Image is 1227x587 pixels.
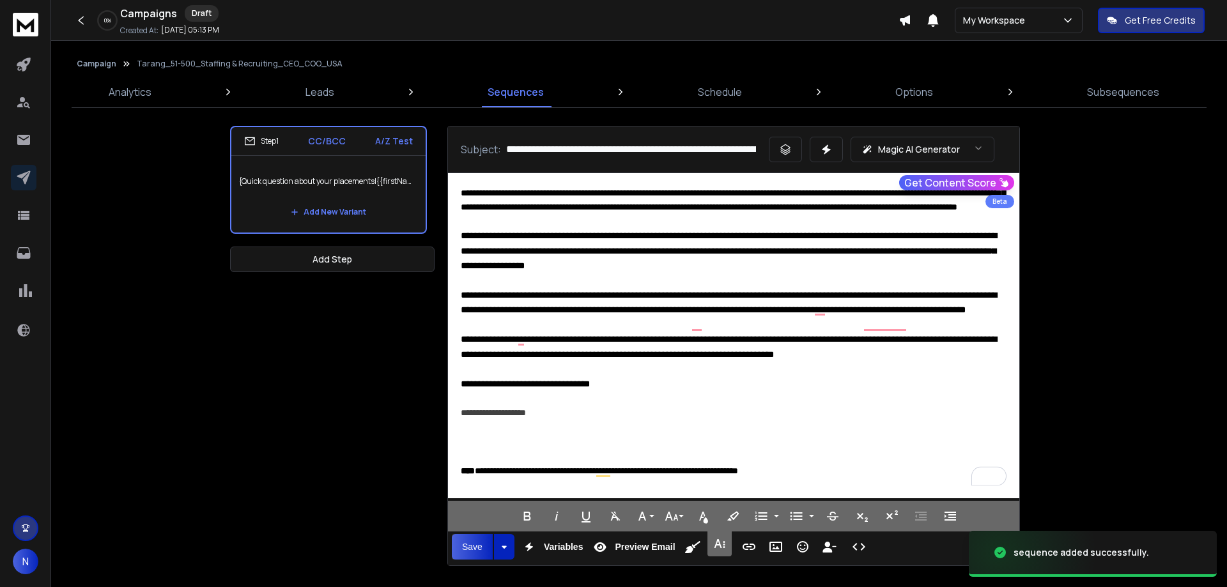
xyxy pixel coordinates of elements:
[230,126,427,234] li: Step1CC/BCCA/Z Test{Quick question about your placements|{{firstName}}, how do you handle this?|C...
[185,5,219,22] div: Draft
[895,84,933,100] p: Options
[13,549,38,574] button: N
[888,77,941,107] a: Options
[137,59,343,69] p: Tarang_51-500_Staffing & Recruiting_CEO_COO_USA
[120,26,158,36] p: Created At:
[120,6,177,21] h1: Campaigns
[281,199,376,225] button: Add New Variant
[784,503,808,529] button: Unordered List
[1014,546,1149,559] div: sequence added successfully.
[850,503,874,529] button: Subscript
[612,542,677,553] span: Preview Email
[909,503,933,529] button: Decrease Indent (Ctrl+[)
[749,503,773,529] button: Ordered List
[806,503,817,529] button: Unordered List
[239,164,418,199] p: {Quick question about your placements|{{firstName}}, how do you handle this?|Curious about {{comp...
[101,77,159,107] a: Analytics
[480,77,552,107] a: Sequences
[13,13,38,36] img: logo
[452,534,493,560] button: Save
[375,135,413,148] p: A/Z Test
[1087,84,1159,100] p: Subsequences
[985,195,1014,208] div: Beta
[305,84,334,100] p: Leads
[633,503,657,529] button: Font Family
[448,173,1019,498] div: To enrich screen reader interactions, please activate Accessibility in Grammarly extension settings
[488,84,544,100] p: Sequences
[847,534,871,560] button: Code View
[821,503,845,529] button: Strikethrough (Ctrl+S)
[308,135,346,148] p: CC/BCC
[574,503,598,529] button: Underline (Ctrl+U)
[851,137,994,162] button: Magic AI Generator
[244,135,279,147] div: Step 1
[764,534,788,560] button: Insert Image (Ctrl+P)
[298,77,342,107] a: Leads
[662,503,686,529] button: Font Size
[938,503,962,529] button: Increase Indent (Ctrl+])
[603,503,628,529] button: Clear Formatting
[771,503,782,529] button: Ordered List
[698,84,742,100] p: Schedule
[690,77,750,107] a: Schedule
[588,534,677,560] button: Preview Email
[230,247,435,272] button: Add Step
[104,17,111,24] p: 0 %
[161,25,219,35] p: [DATE] 05:13 PM
[1079,77,1167,107] a: Subsequences
[1098,8,1205,33] button: Get Free Credits
[791,534,815,560] button: Emoticons
[879,503,904,529] button: Superscript
[817,534,842,560] button: Insert Unsubscribe Link
[517,534,586,560] button: Variables
[109,84,151,100] p: Analytics
[541,542,586,553] span: Variables
[878,143,960,156] p: Magic AI Generator
[461,142,501,157] p: Subject:
[963,14,1030,27] p: My Workspace
[77,59,116,69] button: Campaign
[899,175,1014,190] button: Get Content Score
[1125,14,1196,27] p: Get Free Credits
